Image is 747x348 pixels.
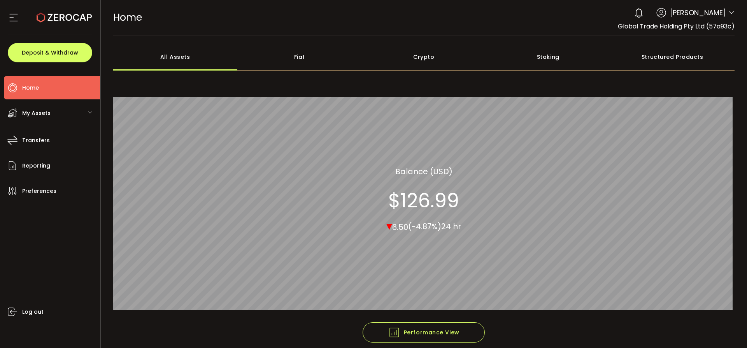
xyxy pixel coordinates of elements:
[486,43,610,71] div: Staking
[8,43,92,62] button: Deposit & Withdraw
[408,221,441,232] span: (-4.87%)
[113,11,142,24] span: Home
[22,135,50,146] span: Transfers
[363,322,485,343] button: Performance View
[22,82,39,94] span: Home
[386,217,392,234] span: ▾
[237,43,362,71] div: Fiat
[618,22,735,31] span: Global Trade Holding Pty Ltd (57a93c)
[22,306,44,318] span: Log out
[441,221,461,232] span: 24 hr
[22,185,56,197] span: Preferences
[670,7,726,18] span: [PERSON_NAME]
[22,108,51,119] span: My Assets
[362,43,486,71] div: Crypto
[22,160,50,171] span: Reporting
[113,43,238,71] div: All Assets
[22,50,78,55] span: Deposit & Withdraw
[708,311,747,348] iframe: Chat Widget
[388,189,459,212] section: $126.99
[388,327,459,338] span: Performance View
[395,165,452,177] section: Balance (USD)
[392,221,408,232] span: 6.50
[610,43,735,71] div: Structured Products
